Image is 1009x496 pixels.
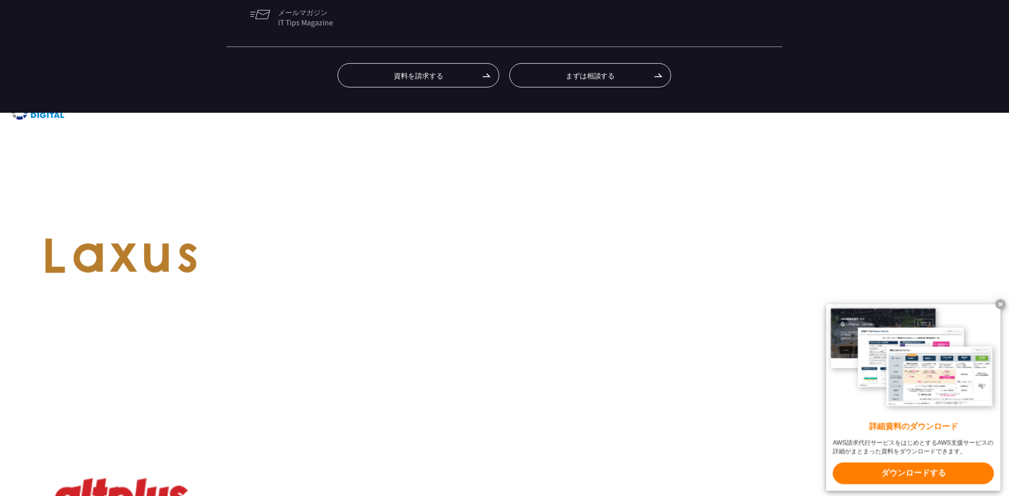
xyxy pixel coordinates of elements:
a: メールマガジンIT Tips Magazine [242,4,373,30]
x-t: AWS請求代行サービスをはじめとするAWS支援サービスの詳細がまとまった資料をダウンロードできます。 [833,439,994,456]
a: 資料を請求する [338,63,499,87]
img: 矢印 [655,73,663,77]
a: まずは相談する [510,63,671,87]
a: 詳細資料のダウンロード AWS請求代行サービスをはじめとするAWS支援サービスの詳細がまとまった資料をダウンロードできます。 ダウンロードする [827,304,1001,491]
x-t: ダウンロードする [833,463,994,484]
x-t: 詳細資料のダウンロード [833,421,994,433]
span: メールマガジン IT Tips Magazine [278,5,364,30]
img: 矢印 [483,73,491,77]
